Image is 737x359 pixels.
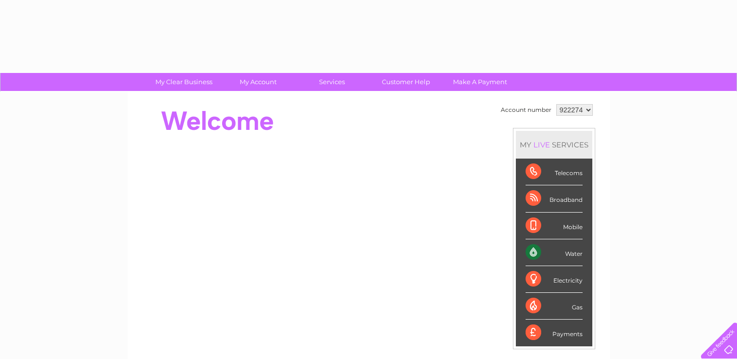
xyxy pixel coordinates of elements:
[526,320,583,346] div: Payments
[516,131,592,159] div: MY SERVICES
[526,266,583,293] div: Electricity
[526,159,583,185] div: Telecoms
[440,73,520,91] a: Make A Payment
[292,73,372,91] a: Services
[144,73,224,91] a: My Clear Business
[218,73,298,91] a: My Account
[498,102,554,118] td: Account number
[366,73,446,91] a: Customer Help
[526,239,583,266] div: Water
[526,213,583,239] div: Mobile
[531,140,552,149] div: LIVE
[526,185,583,212] div: Broadband
[526,293,583,320] div: Gas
